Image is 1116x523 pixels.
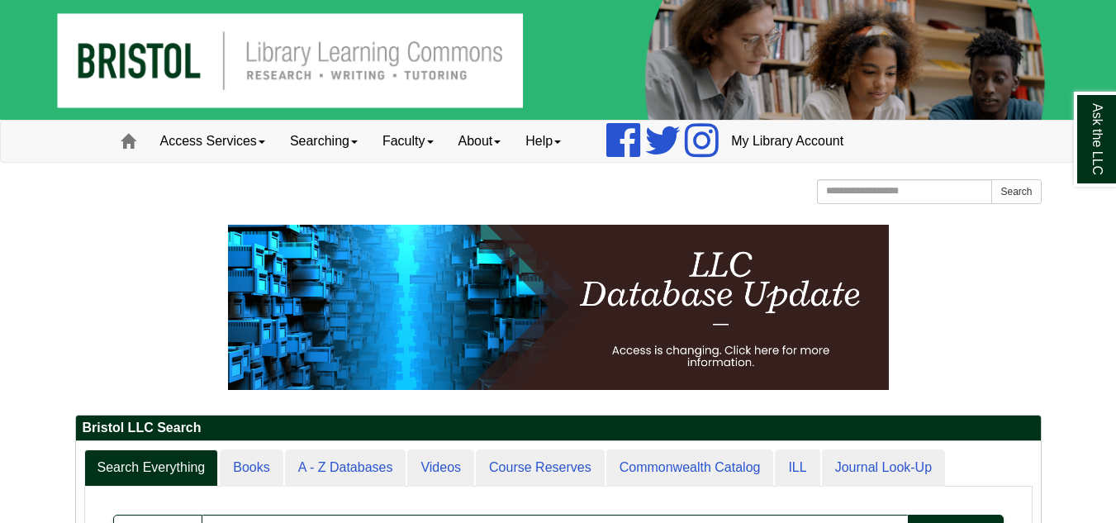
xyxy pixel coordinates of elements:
[991,179,1041,204] button: Search
[407,449,474,487] a: Videos
[370,121,446,162] a: Faculty
[822,449,945,487] a: Journal Look-Up
[285,449,406,487] a: A - Z Databases
[148,121,278,162] a: Access Services
[278,121,370,162] a: Searching
[775,449,819,487] a: ILL
[513,121,573,162] a: Help
[476,449,605,487] a: Course Reserves
[228,225,889,390] img: HTML tutorial
[606,449,774,487] a: Commonwealth Catalog
[719,121,856,162] a: My Library Account
[220,449,283,487] a: Books
[76,416,1041,441] h2: Bristol LLC Search
[84,449,219,487] a: Search Everything
[446,121,514,162] a: About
